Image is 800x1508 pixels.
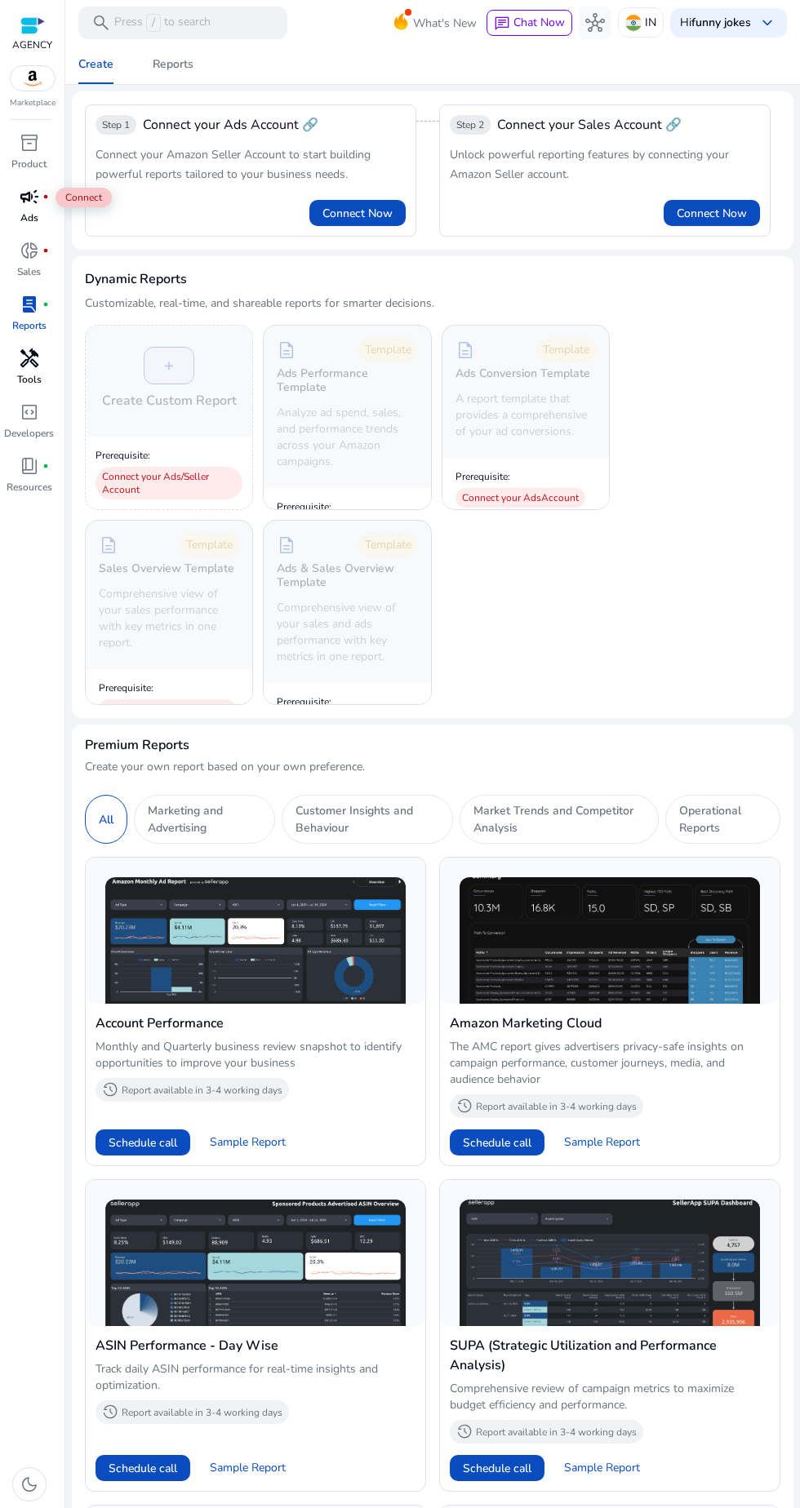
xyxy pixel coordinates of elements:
[691,15,751,30] b: funny jokes
[96,467,242,499] div: Connect your Ads/Seller Account
[197,1129,299,1155] button: Sample Report
[109,1460,177,1477] span: Schedule call
[296,802,439,836] p: Customer Insights and Behaviour
[450,1455,544,1481] button: Schedule call
[17,372,42,387] p: Tools
[450,1336,770,1375] h4: SUPA (Strategic Utilization and Performance Analysis)
[20,456,39,476] span: book_4
[476,1100,637,1113] p: Report available in 3-4 working days
[85,759,780,775] p: Create your own report based on your own preference.
[102,1404,118,1420] span: history_2
[11,157,47,171] p: Product
[473,802,645,836] p: Market Trends and Competitor Analysis
[96,147,371,182] span: Connect your Amazon Seller Account to start building powerful reports tailored to your business n...
[513,15,565,30] span: Chat Now
[85,738,189,753] h4: Premium Reports
[146,14,161,32] span: /
[551,1455,653,1481] button: Sample Report
[102,391,237,410] h4: Create Custom Report
[114,14,211,32] p: Press to search
[122,1084,282,1097] p: Report available in 3-4 working days
[99,586,239,651] p: Comprehensive view of your sales performance with key metrics in one report.
[20,211,38,225] p: Ads
[4,426,54,441] p: Developers
[456,340,475,360] span: description
[456,118,484,131] span: Step 2
[153,59,193,70] div: Reports
[413,9,477,38] span: What's New
[56,188,112,207] span: Connect
[497,115,682,135] span: Connect your Sales Account 🔗
[78,59,113,70] div: Create
[85,295,434,312] p: Customizable, real-time, and shareable reports for smarter decisions.
[758,13,777,33] span: keyboard_arrow_down
[456,1098,473,1114] span: history_2
[17,264,41,279] p: Sales
[148,802,261,836] p: Marketing and Advertising
[10,97,56,109] p: Marketplace
[536,339,596,361] div: Template
[456,470,585,483] p: Prerequisite:
[20,1475,39,1494] span: dark_mode
[579,7,611,39] button: hub
[456,1423,473,1439] span: history_2
[99,699,236,719] div: Connect your Seller Account
[277,600,417,665] p: Comprehensive view of your sales and ads performance with key metrics in one report.
[463,1134,531,1151] span: Schedule call
[12,38,52,52] p: AGENCY
[122,1406,282,1419] p: Report available in 3-4 working days
[42,301,49,308] span: fiber_manual_record
[277,340,296,360] span: description
[20,348,39,368] span: handyman
[456,367,590,381] h5: Ads Conversion Template
[450,1381,770,1413] p: Comprehensive review of campaign metrics to maximize budget efficiency and performance.
[487,10,572,36] button: chatChat Now
[564,1460,640,1476] span: Sample Report
[12,318,47,333] p: Reports
[144,347,194,384] div: +
[277,562,417,590] h5: Ads & Sales Overview Template
[277,367,417,395] h5: Ads Performance Template
[143,115,318,135] div: Connect your Ads Account 🔗
[197,1455,299,1481] button: Sample Report
[42,247,49,254] span: fiber_manual_record
[20,402,39,422] span: code_blocks
[585,13,605,33] span: hub
[102,1081,118,1098] span: history_2
[664,200,760,226] button: Connect Now
[102,118,130,131] span: Step 1
[42,193,49,200] span: fiber_manual_record
[322,205,393,222] span: Connect Now
[180,534,239,557] div: Template
[564,1134,640,1151] span: Sample Report
[7,480,52,495] p: Resources
[99,562,234,576] h5: Sales Overview Template
[99,811,113,828] p: All
[645,8,656,37] p: IN
[450,1013,770,1033] h4: Amazon Marketing Cloud
[42,463,49,469] span: fiber_manual_record
[680,17,751,29] p: Hi
[20,241,39,260] span: donut_small
[210,1460,286,1476] span: Sample Report
[96,1039,416,1071] p: Monthly and Quarterly business review snapshot to identify opportunities to improve your business
[277,695,417,708] p: Prerequisite:
[85,269,187,289] h3: Dynamic Reports
[96,449,242,462] p: Prerequisite:
[96,1013,416,1033] h4: Account Performance
[476,1426,637,1439] p: Report available in 3-4 working days
[109,1134,177,1151] span: Schedule call
[456,391,596,440] p: A report template that provides a comprehensive of your ad conversions.
[210,1134,286,1151] span: Sample Report
[96,1336,416,1355] h4: ASIN Performance - Day Wise
[677,205,747,222] span: Connect Now
[450,1129,544,1155] button: Schedule call
[358,534,418,557] div: Template
[20,187,39,206] span: campaign
[625,15,642,31] img: in.svg
[96,1361,416,1394] p: Track daily ASIN performance for real-time insights and optimization.
[309,200,406,226] button: Connect Now
[99,535,118,555] span: description
[456,488,585,508] div: Connect your Ads Account
[99,681,236,694] p: Prerequisite:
